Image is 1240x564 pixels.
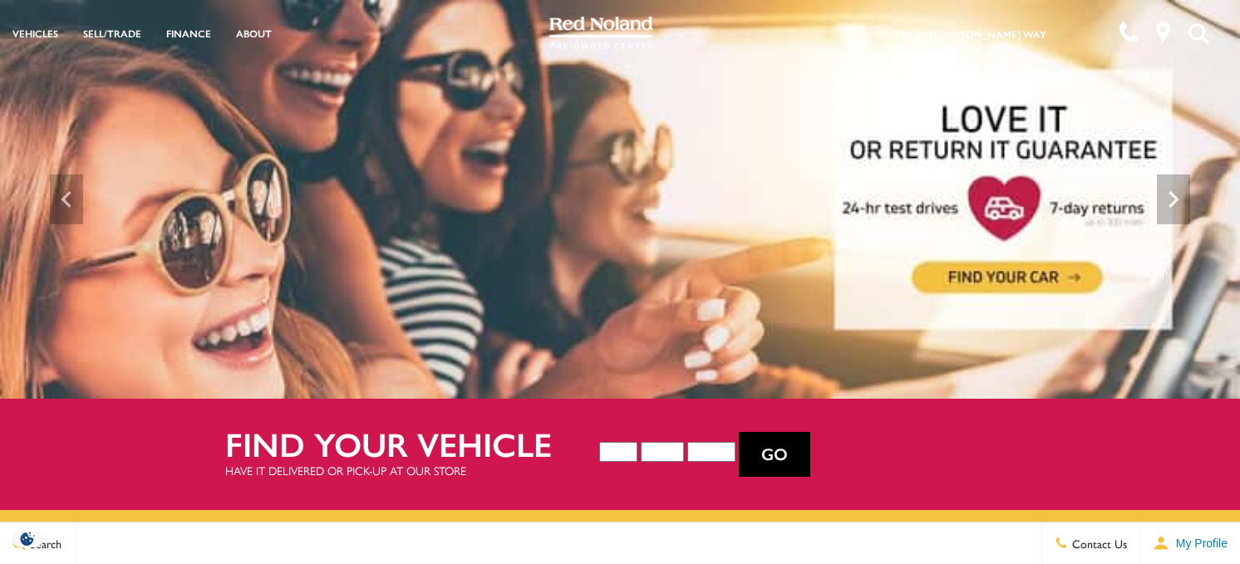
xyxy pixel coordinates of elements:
[687,442,736,462] select: Vehicle Model
[1169,537,1228,550] span: My Profile
[1140,522,1240,564] button: Open user profile menu
[549,17,654,50] img: Red Noland Pre-Owned
[1182,1,1215,66] button: Open the search field
[225,462,599,478] p: Have it delivered or pick-up at our store
[739,432,810,477] button: Go
[8,530,47,547] img: Opt-Out Icon
[894,27,1046,42] a: The Red [PERSON_NAME] Way
[549,22,654,39] a: Red Noland Pre-Owned
[641,442,684,462] select: Vehicle Make
[50,174,83,224] div: Previous
[8,530,47,547] section: Click to Open Cookie Consent Modal
[225,425,599,462] h2: Find your vehicle
[1157,174,1190,224] div: Next
[1068,535,1127,552] span: Contact Us
[599,442,637,462] select: Vehicle Year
